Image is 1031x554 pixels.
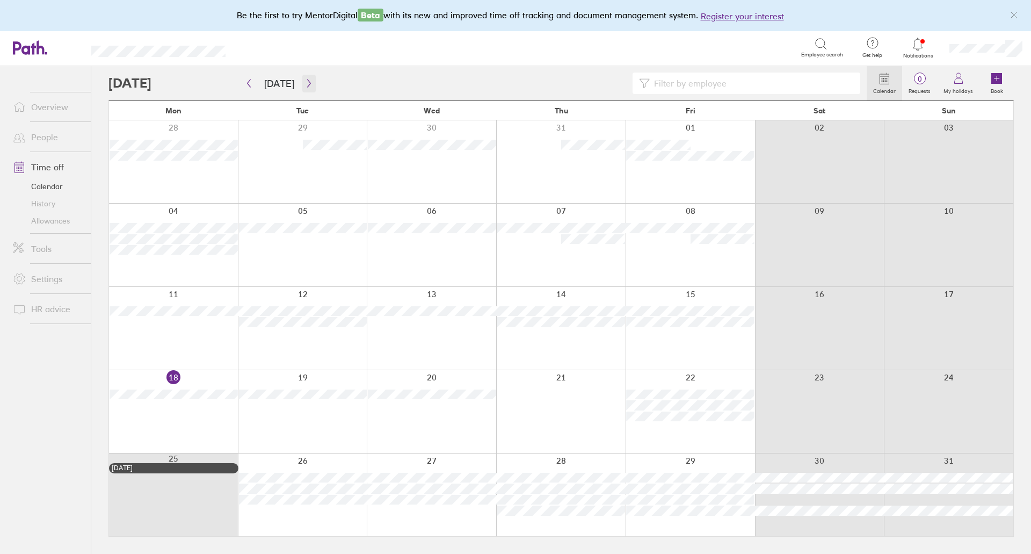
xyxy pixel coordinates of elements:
span: Get help [855,52,890,59]
div: [DATE] [112,464,236,472]
a: Overview [4,96,91,118]
span: Tue [296,106,309,115]
label: Book [984,85,1010,95]
a: Tools [4,238,91,260]
a: 0Requests [902,66,937,100]
input: Filter by employee [650,73,854,93]
label: My holidays [937,85,979,95]
span: Employee search [801,52,843,58]
div: Search [255,42,282,52]
a: Calendar [4,178,91,195]
span: Sat [814,106,825,115]
a: History [4,195,91,212]
a: People [4,126,91,148]
a: Notifications [901,37,935,59]
div: Be the first to try MentorDigital with its new and improved time off tracking and document manage... [237,9,795,23]
a: Calendar [867,66,902,100]
span: Thu [555,106,568,115]
span: Beta [358,9,383,21]
label: Calendar [867,85,902,95]
a: HR advice [4,298,91,320]
a: Settings [4,268,91,290]
a: My holidays [937,66,979,100]
label: Requests [902,85,937,95]
a: Book [979,66,1014,100]
span: Mon [165,106,181,115]
a: Allowances [4,212,91,229]
a: Time off [4,156,91,178]
span: Fri [686,106,695,115]
span: Wed [424,106,440,115]
button: [DATE] [256,75,303,92]
button: Register your interest [701,10,784,23]
span: Notifications [901,53,935,59]
span: Sun [942,106,956,115]
span: 0 [902,75,937,83]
